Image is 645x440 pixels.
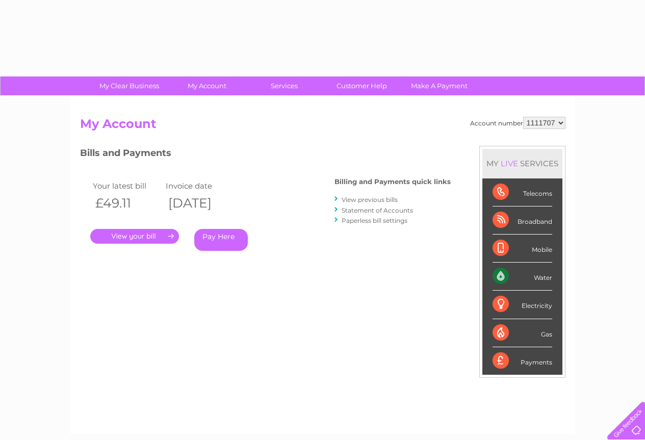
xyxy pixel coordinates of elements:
div: Account number [470,117,565,129]
a: View previous bills [342,196,398,203]
a: Statement of Accounts [342,206,413,214]
div: Broadband [493,206,552,235]
a: My Clear Business [87,76,171,95]
a: Pay Here [194,229,248,251]
div: LIVE [499,159,520,168]
a: My Account [165,76,249,95]
th: £49.11 [90,193,164,214]
div: Payments [493,347,552,375]
div: Mobile [493,235,552,263]
h3: Bills and Payments [80,146,451,164]
a: Services [242,76,326,95]
div: MY SERVICES [482,149,562,178]
td: Invoice date [163,179,237,193]
h4: Billing and Payments quick links [334,178,451,186]
div: Electricity [493,291,552,319]
a: Customer Help [320,76,404,95]
h2: My Account [80,117,565,136]
th: [DATE] [163,193,237,214]
div: Water [493,263,552,291]
div: Gas [493,319,552,347]
a: . [90,229,179,244]
a: Make A Payment [397,76,481,95]
td: Your latest bill [90,179,164,193]
div: Telecoms [493,178,552,206]
a: Paperless bill settings [342,217,407,224]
